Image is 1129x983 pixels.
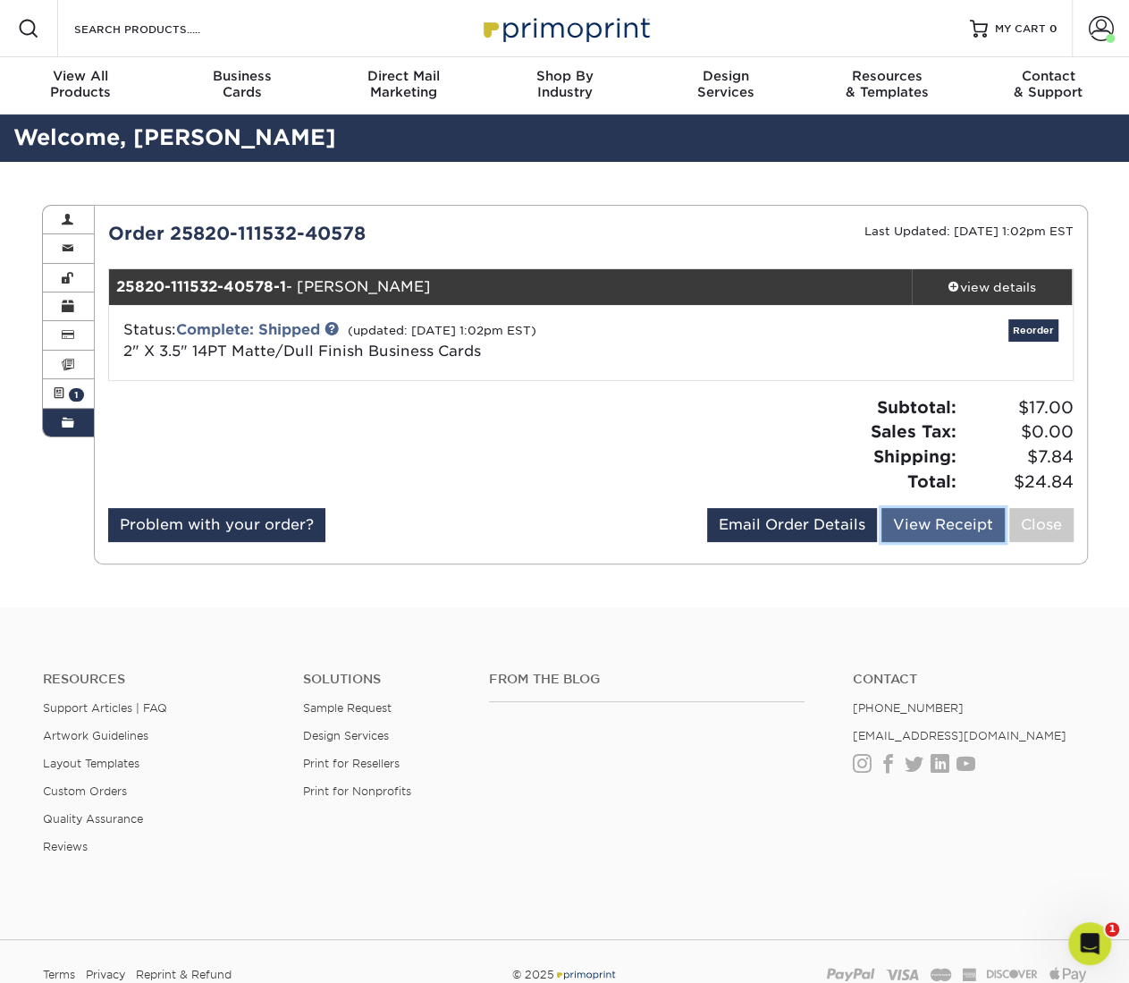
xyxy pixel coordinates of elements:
[1049,22,1057,35] span: 0
[806,68,967,100] div: & Templates
[912,278,1073,296] div: view details
[806,57,967,114] a: Resources& Templates
[109,269,912,305] div: - [PERSON_NAME]
[484,57,645,114] a: Shop ByIndustry
[554,968,617,981] img: Primoprint
[962,419,1074,445] span: $0.00
[1105,922,1119,936] span: 1
[43,379,95,408] a: 1
[161,68,322,84] span: Business
[43,757,139,770] a: Layout Templates
[871,421,956,441] strong: Sales Tax:
[907,471,956,491] strong: Total:
[853,729,1066,742] a: [EMAIL_ADDRESS][DOMAIN_NAME]
[1009,508,1074,542] a: Close
[484,68,645,100] div: Industry
[108,508,325,542] a: Problem with your order?
[489,672,805,687] h4: From the Blog
[95,220,591,247] div: Order 25820-111532-40578
[69,388,84,402] span: 1
[43,784,127,798] a: Custom Orders
[323,68,484,84] span: Direct Mail
[161,57,322,114] a: BusinessCards
[881,508,1005,542] a: View Receipt
[853,672,1086,687] a: Contact
[43,729,148,742] a: Artwork Guidelines
[645,68,806,84] span: Design
[707,508,877,542] a: Email Order Details
[116,278,286,295] strong: 25820-111532-40578-1
[348,324,536,337] small: (updated: [DATE] 1:02pm EST)
[323,68,484,100] div: Marketing
[303,757,400,770] a: Print for Resellers
[962,470,1074,495] span: $24.84
[968,68,1129,84] span: Contact
[645,57,806,114] a: DesignServices
[912,269,1073,305] a: view details
[1008,319,1058,342] a: Reorder
[484,68,645,84] span: Shop By
[1068,922,1111,965] iframe: Intercom live chat
[877,397,956,417] strong: Subtotal:
[962,395,1074,420] span: $17.00
[110,319,751,362] div: Status:
[873,446,956,466] strong: Shipping:
[303,701,392,715] a: Sample Request
[43,701,167,715] a: Support Articles | FAQ
[968,68,1129,100] div: & Support
[72,18,247,39] input: SEARCH PRODUCTS.....
[645,68,806,100] div: Services
[476,9,654,47] img: Primoprint
[303,672,462,687] h4: Solutions
[806,68,967,84] span: Resources
[323,57,484,114] a: Direct MailMarketing
[176,321,320,338] a: Complete: Shipped
[968,57,1129,114] a: Contact& Support
[161,68,322,100] div: Cards
[303,784,411,798] a: Print for Nonprofits
[43,672,276,687] h4: Resources
[853,701,964,715] a: [PHONE_NUMBER]
[864,225,1074,238] small: Last Updated: [DATE] 1:02pm EST
[43,812,143,826] a: Quality Assurance
[123,343,481,360] a: 2" X 3.5" 14PT Matte/Dull Finish Business Cards
[303,729,389,742] a: Design Services
[43,840,88,853] a: Reviews
[995,21,1046,37] span: MY CART
[962,445,1074,470] span: $7.84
